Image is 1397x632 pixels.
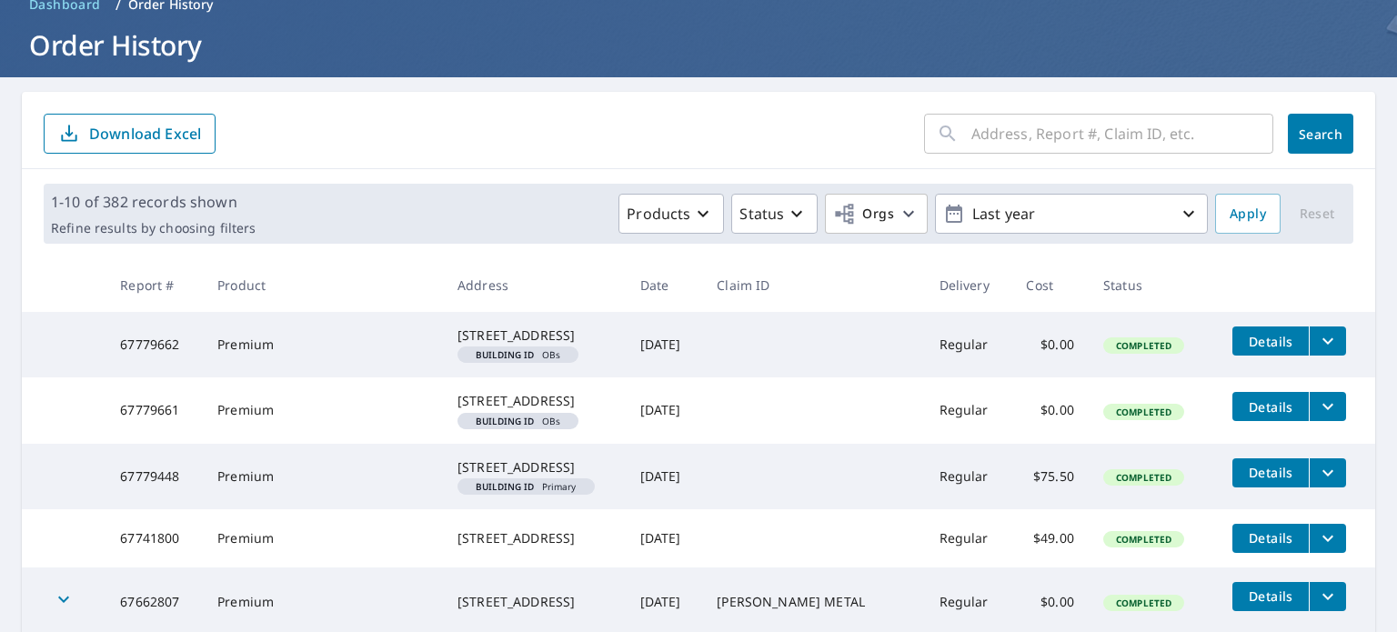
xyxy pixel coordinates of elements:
[457,593,611,611] div: [STREET_ADDRESS]
[1309,582,1346,611] button: filesDropdownBtn-67662807
[22,26,1375,64] h1: Order History
[1011,444,1089,509] td: $75.50
[106,258,203,312] th: Report #
[935,194,1208,234] button: Last year
[44,114,216,154] button: Download Excel
[203,312,443,377] td: Premium
[457,458,611,477] div: [STREET_ADDRESS]
[626,312,703,377] td: [DATE]
[1230,203,1266,226] span: Apply
[1089,258,1218,312] th: Status
[1105,533,1182,546] span: Completed
[51,220,256,236] p: Refine results by choosing filters
[925,312,1012,377] td: Regular
[203,444,443,509] td: Premium
[1011,509,1089,567] td: $49.00
[457,326,611,345] div: [STREET_ADDRESS]
[925,258,1012,312] th: Delivery
[626,258,703,312] th: Date
[1232,458,1309,487] button: detailsBtn-67779448
[106,444,203,509] td: 67779448
[1232,524,1309,553] button: detailsBtn-67741800
[51,191,256,213] p: 1-10 of 382 records shown
[457,392,611,410] div: [STREET_ADDRESS]
[465,350,571,359] span: OBs
[925,509,1012,567] td: Regular
[1243,464,1298,481] span: Details
[457,529,611,547] div: [STREET_ADDRESS]
[1288,114,1353,154] button: Search
[106,509,203,567] td: 67741800
[925,377,1012,443] td: Regular
[1243,587,1298,605] span: Details
[1309,458,1346,487] button: filesDropdownBtn-67779448
[965,198,1178,230] p: Last year
[833,203,894,226] span: Orgs
[1243,529,1298,547] span: Details
[476,350,535,359] em: Building ID
[1215,194,1281,234] button: Apply
[465,416,571,426] span: OBs
[626,509,703,567] td: [DATE]
[702,258,924,312] th: Claim ID
[1309,326,1346,356] button: filesDropdownBtn-67779662
[971,108,1273,159] input: Address, Report #, Claim ID, etc.
[1309,524,1346,553] button: filesDropdownBtn-67741800
[731,194,818,234] button: Status
[1105,597,1182,609] span: Completed
[1243,333,1298,350] span: Details
[1011,258,1089,312] th: Cost
[203,258,443,312] th: Product
[1232,326,1309,356] button: detailsBtn-67779662
[1243,398,1298,416] span: Details
[1105,406,1182,418] span: Completed
[1232,582,1309,611] button: detailsBtn-67662807
[1011,312,1089,377] td: $0.00
[89,124,201,144] p: Download Excel
[203,377,443,443] td: Premium
[626,444,703,509] td: [DATE]
[1105,339,1182,352] span: Completed
[465,482,588,491] span: Primary
[1232,392,1309,421] button: detailsBtn-67779661
[627,203,690,225] p: Products
[626,377,703,443] td: [DATE]
[476,482,535,491] em: Building ID
[203,509,443,567] td: Premium
[618,194,724,234] button: Products
[1011,377,1089,443] td: $0.00
[739,203,784,225] p: Status
[443,258,626,312] th: Address
[106,312,203,377] td: 67779662
[1309,392,1346,421] button: filesDropdownBtn-67779661
[1105,471,1182,484] span: Completed
[1302,125,1339,143] span: Search
[825,194,928,234] button: Orgs
[106,377,203,443] td: 67779661
[476,416,535,426] em: Building ID
[925,444,1012,509] td: Regular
